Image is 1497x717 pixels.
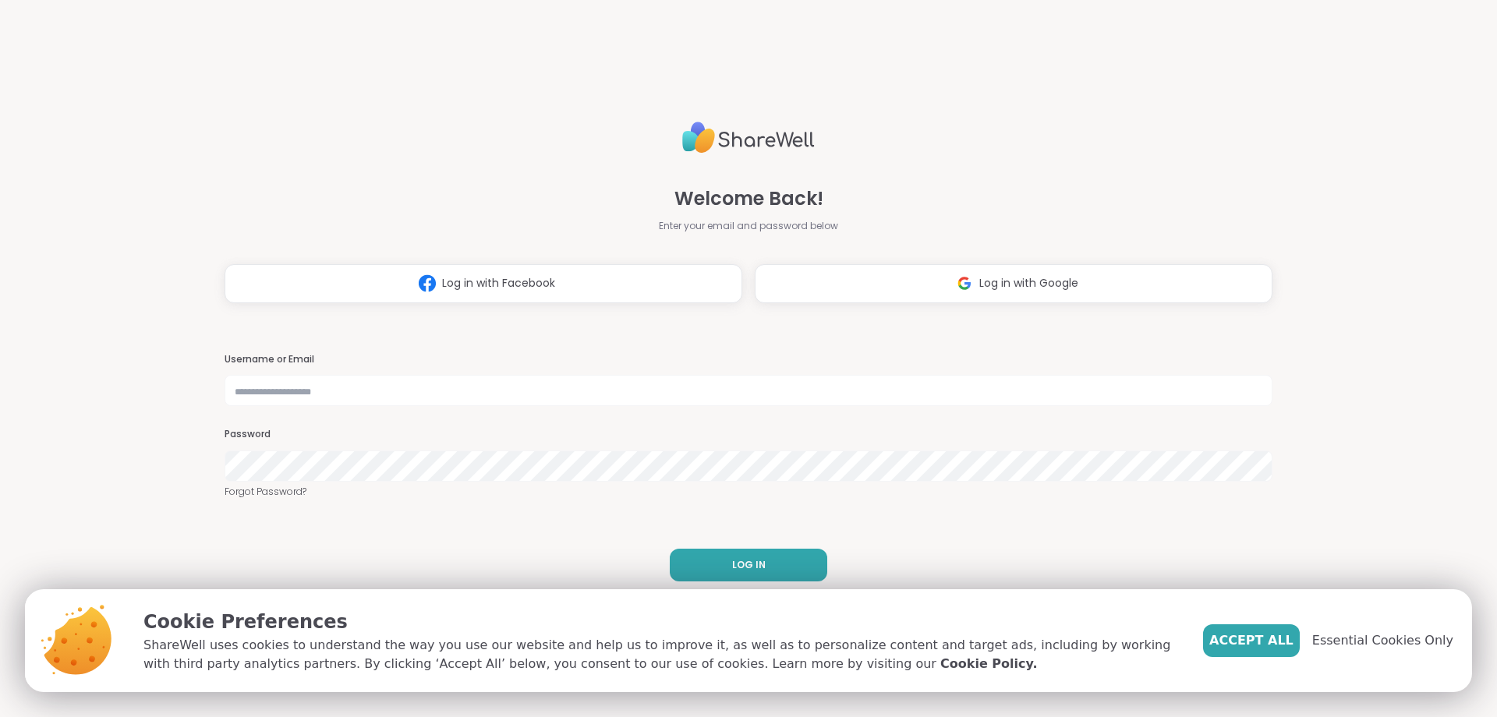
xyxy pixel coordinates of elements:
h3: Password [225,428,1272,441]
span: Log in with Facebook [442,275,555,291]
span: Don't have an account? [670,588,784,602]
span: Welcome Back! [674,185,823,213]
button: Log in with Google [755,264,1272,303]
span: Enter your email and password below [659,219,838,233]
button: LOG IN [670,549,827,581]
button: Log in with Facebook [225,264,742,303]
a: Sign up [787,588,827,602]
img: ShareWell Logo [682,115,815,160]
img: ShareWell Logomark [412,269,442,298]
span: Essential Cookies Only [1312,631,1453,650]
span: Accept All [1209,631,1294,650]
a: Cookie Policy. [940,655,1037,673]
p: Cookie Preferences [143,608,1178,636]
h3: Username or Email [225,353,1272,366]
img: ShareWell Logomark [950,269,979,298]
p: ShareWell uses cookies to understand the way you use our website and help us to improve it, as we... [143,636,1178,673]
span: LOG IN [732,558,766,572]
a: Forgot Password? [225,485,1272,499]
button: Accept All [1203,624,1300,657]
span: Log in with Google [979,275,1078,291]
